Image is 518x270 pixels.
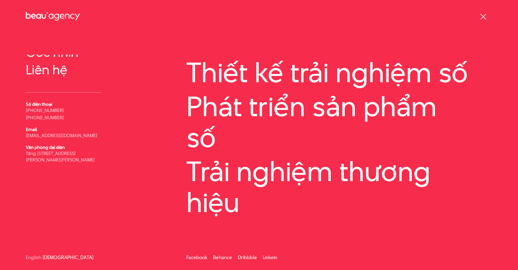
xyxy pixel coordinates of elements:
a: Dribbble [238,254,257,261]
a: Linkein [263,254,277,261]
p: Tầng [STREET_ADDRESS][PERSON_NAME][PERSON_NAME] [26,150,101,163]
a: [PHONE_NUMBER] [26,107,64,113]
b: Số điện thoại [26,101,52,107]
a: Facebook [186,254,207,261]
a: Liên hệ [26,62,101,77]
a: Thiết kế trải nghiệm số [186,57,492,88]
a: [PHONE_NUMBER] [26,114,64,121]
a: [DEMOGRAPHIC_DATA] [42,255,94,260]
b: Email [26,126,37,133]
b: Văn phòng đại diện [26,144,65,150]
a: Trải nghiệm thương hiệu [186,156,492,218]
a: [EMAIL_ADDRESS][DOMAIN_NAME] [26,132,97,139]
a: Phát triển sản phẩm số [186,91,492,153]
a: Góc nhìn [26,45,101,59]
a: English [26,255,41,260]
a: Behance [213,254,232,261]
